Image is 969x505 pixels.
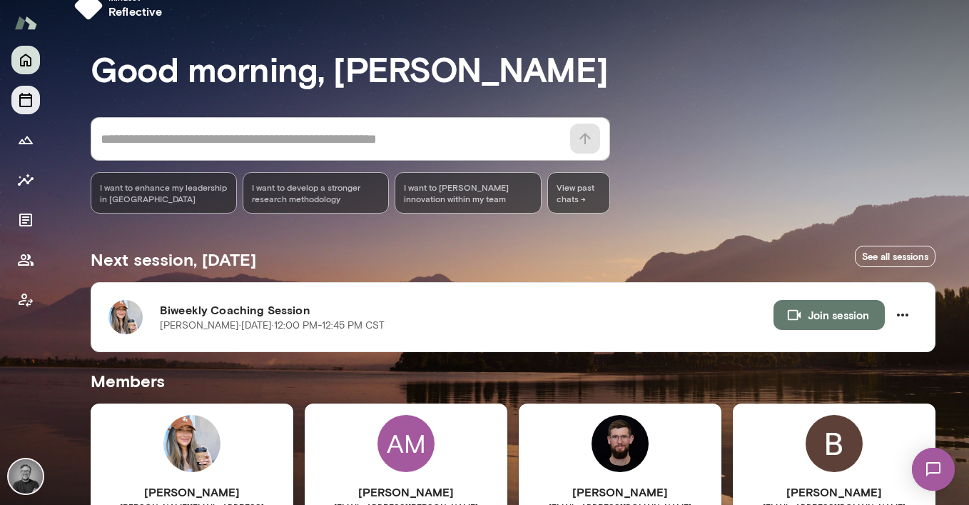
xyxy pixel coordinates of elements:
[855,246,935,268] a: See all sessions
[547,172,610,214] span: View past chats ->
[100,181,228,204] span: I want to enhance my leadership in [GEOGRAPHIC_DATA]
[243,172,389,214] div: I want to develop a stronger research methodology
[773,300,885,330] button: Join session
[14,9,37,36] img: Mento
[733,484,935,501] h6: [PERSON_NAME]
[519,484,721,501] h6: [PERSON_NAME]
[91,49,935,89] h3: Good morning, [PERSON_NAME]
[305,484,507,501] h6: [PERSON_NAME]
[395,172,541,214] div: I want to [PERSON_NAME] innovation within my team
[11,86,40,114] button: Sessions
[91,484,293,501] h6: [PERSON_NAME]
[11,46,40,74] button: Home
[11,206,40,234] button: Documents
[9,459,43,494] img: Dane Howard
[163,415,220,472] img: Genny Dee
[11,126,40,154] button: Growth Plan
[11,246,40,274] button: Members
[11,286,40,314] button: Client app
[592,415,649,472] img: Joey Cordes
[91,369,935,392] h5: Members
[91,172,237,214] div: I want to enhance my leadership in [GEOGRAPHIC_DATA]
[160,301,773,319] h6: Biweekly Coaching Session
[404,181,532,204] span: I want to [PERSON_NAME] innovation within my team
[91,248,256,271] h5: Next session, [DATE]
[160,319,385,333] p: [PERSON_NAME] · [DATE] · 12:00 PM-12:45 PM CST
[252,181,380,204] span: I want to develop a stronger research methodology
[108,3,163,20] h6: reflective
[11,166,40,194] button: Insights
[377,415,435,472] div: AM
[806,415,863,472] img: Ben Walker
